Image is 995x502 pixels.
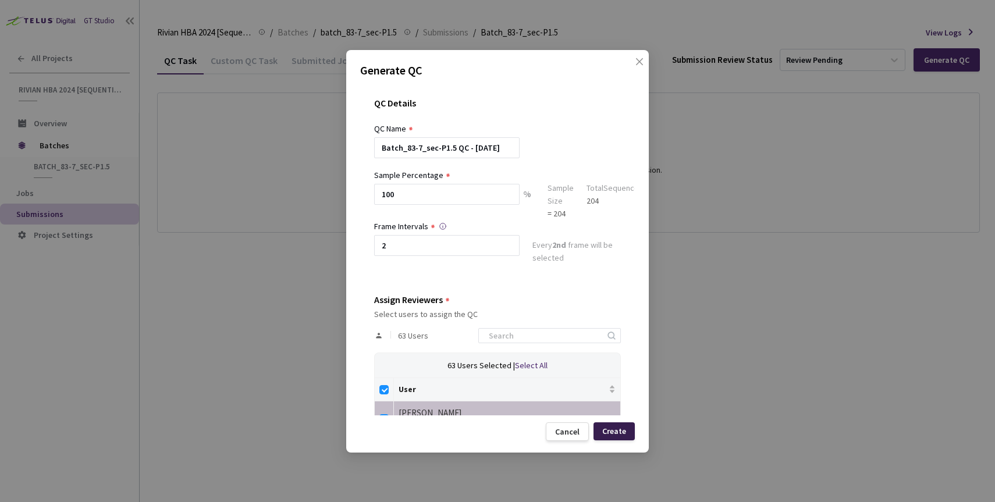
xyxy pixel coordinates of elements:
[532,238,621,266] div: Every frame will be selected
[399,384,606,394] span: User
[587,181,643,194] div: Total Sequences
[374,294,443,305] div: Assign Reviewers
[399,406,616,420] div: [PERSON_NAME]
[548,207,574,220] div: = 204
[360,62,635,79] p: Generate QC
[515,360,548,371] span: Select All
[394,378,621,401] th: User
[623,57,642,76] button: Close
[520,184,535,220] div: %
[635,57,644,90] span: close
[374,122,406,135] div: QC Name
[374,309,621,319] div: Select users to assign the QC
[602,426,626,436] div: Create
[447,360,515,371] span: 63 Users Selected |
[374,98,621,122] div: QC Details
[587,194,643,207] div: 204
[552,240,566,250] strong: 2nd
[374,220,428,233] div: Frame Intervals
[555,427,580,436] div: Cancel
[374,169,443,181] div: Sample Percentage
[548,181,574,207] div: Sample Size
[398,331,428,340] span: 63 Users
[482,329,606,343] input: Search
[374,184,520,205] input: e.g. 10
[374,235,520,256] input: Enter frame interval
